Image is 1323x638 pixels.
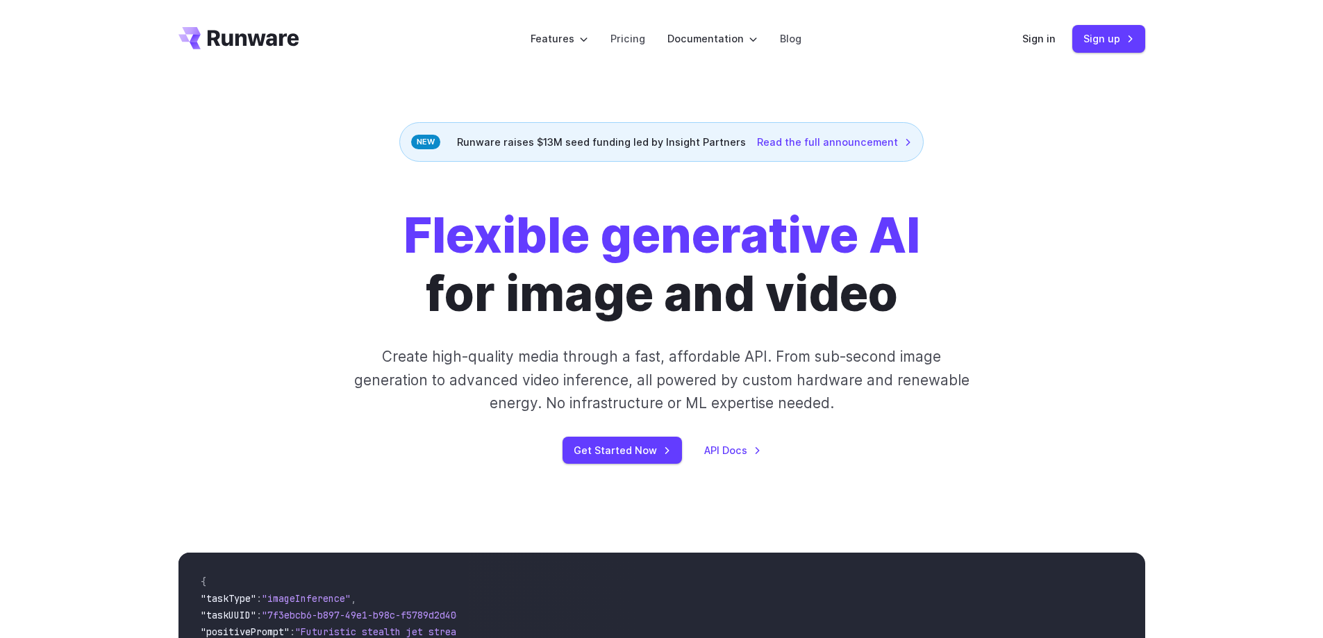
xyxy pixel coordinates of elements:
[262,592,351,605] span: "imageInference"
[256,592,262,605] span: :
[1022,31,1056,47] a: Sign in
[667,31,758,47] label: Documentation
[290,626,295,638] span: :
[256,609,262,621] span: :
[201,626,290,638] span: "positivePrompt"
[403,205,920,265] strong: Flexible generative AI
[563,437,682,464] a: Get Started Now
[201,576,206,588] span: {
[1072,25,1145,52] a: Sign up
[531,31,588,47] label: Features
[399,122,924,162] div: Runware raises $13M seed funding led by Insight Partners
[351,592,356,605] span: ,
[352,345,971,414] p: Create high-quality media through a fast, affordable API. From sub-second image generation to adv...
[201,592,256,605] span: "taskType"
[201,609,256,621] span: "taskUUID"
[262,609,473,621] span: "7f3ebcb6-b897-49e1-b98c-f5789d2d40d7"
[178,27,299,49] a: Go to /
[403,206,920,323] h1: for image and video
[757,134,912,150] a: Read the full announcement
[704,442,761,458] a: API Docs
[610,31,645,47] a: Pricing
[295,626,801,638] span: "Futuristic stealth jet streaking through a neon-lit cityscape with glowing purple exhaust"
[780,31,801,47] a: Blog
